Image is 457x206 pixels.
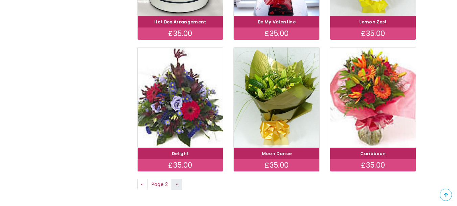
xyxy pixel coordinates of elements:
a: Moon Dance [262,151,292,156]
a: Caribbean [360,151,386,156]
span: ‹‹ [141,181,144,188]
div: £35.00 [330,27,416,40]
div: £35.00 [234,159,319,171]
span: Page 2 [147,179,172,190]
a: Lemon Zest [359,19,387,25]
div: £35.00 [330,159,416,171]
img: Caribbean [330,48,416,148]
a: Be My Valentine [258,19,296,25]
img: Moon Dance [234,48,319,148]
a: Hat Box Arrangement [154,19,206,25]
div: £35.00 [138,27,223,40]
a: Delight [172,151,189,156]
div: £35.00 [138,159,223,171]
div: £35.00 [234,27,319,40]
img: Delight [138,48,223,148]
nav: Page navigation [137,179,416,190]
span: ›› [176,181,179,188]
